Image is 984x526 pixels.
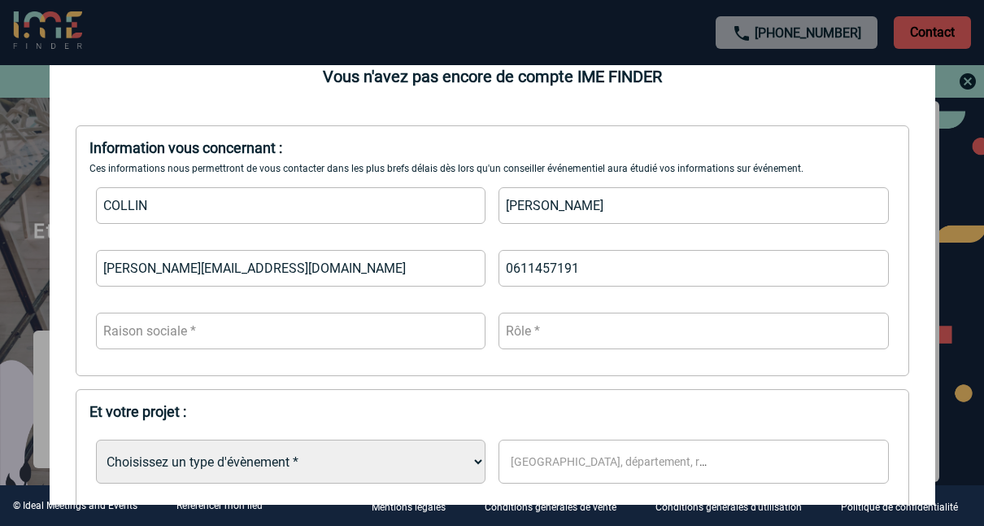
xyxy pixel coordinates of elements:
[655,502,802,513] p: Conditions générales d'utilisation
[511,455,744,468] span: [GEOGRAPHIC_DATA], département, région...
[828,498,984,514] a: Politique de confidentialité
[96,187,486,224] input: Nom *
[13,500,137,511] div: © Ideal Meetings and Events
[499,187,889,224] input: Prénom *
[472,498,642,514] a: Conditions générales de vente
[176,500,263,511] a: Référencer mon lieu
[89,139,895,156] div: Information vous concernant :
[372,502,446,513] p: Mentions légales
[89,403,895,420] div: Et votre projet :
[89,163,895,174] div: Ces informations nous permettront de vous contacter dans les plus brefs délais dès lors qu'un con...
[642,498,828,514] a: Conditions générales d'utilisation
[841,502,958,513] p: Politique de confidentialité
[485,502,616,513] p: Conditions générales de vente
[50,67,935,86] div: Vous n'avez pas encore de compte IME FINDER
[499,250,889,287] input: Téléphone *
[96,250,486,287] input: Email *
[359,498,472,514] a: Mentions légales
[499,313,889,349] input: Rôle *
[96,313,486,349] input: Raison sociale *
